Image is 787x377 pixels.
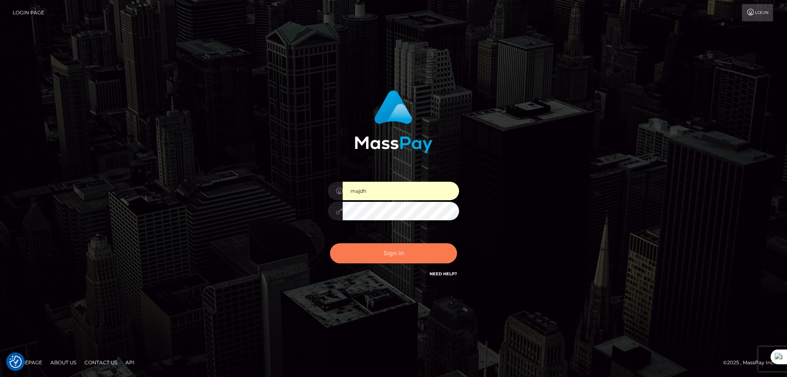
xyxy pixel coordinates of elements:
[330,243,457,263] button: Sign in
[47,356,80,369] a: About Us
[723,358,781,367] div: © 2025 , MassPay Inc.
[9,356,22,368] button: Consent Preferences
[9,356,45,369] a: Homepage
[430,271,457,276] a: Need Help?
[9,356,22,368] img: Revisit consent button
[355,90,432,153] img: MassPay Login
[742,4,773,21] a: Login
[343,182,459,200] input: Username...
[81,356,121,369] a: Contact Us
[13,4,44,21] a: Login Page
[122,356,138,369] a: API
